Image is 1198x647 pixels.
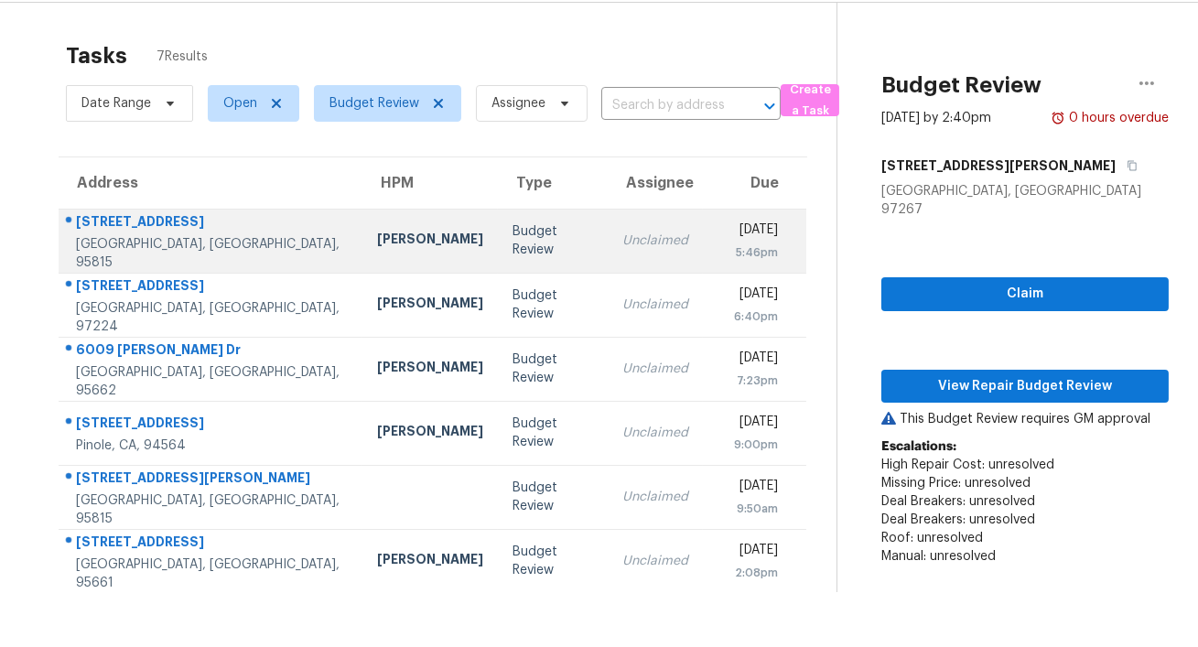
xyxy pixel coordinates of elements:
[76,555,348,592] div: [GEOGRAPHIC_DATA], [GEOGRAPHIC_DATA], 95661
[881,458,1054,471] span: High Repair Cost: unresolved
[76,414,348,437] div: [STREET_ADDRESS]
[718,372,778,390] div: 7:23pm
[1051,109,1065,127] img: Overdue Alarm Icon
[377,294,483,317] div: [PERSON_NAME]
[76,212,348,235] div: [STREET_ADDRESS]
[881,513,1035,526] span: Deal Breakers: unresolved
[790,80,830,122] span: Create a Task
[718,477,778,500] div: [DATE]
[881,370,1169,404] button: View Repair Budget Review
[718,349,778,372] div: [DATE]
[1065,109,1169,127] div: 0 hours overdue
[223,94,257,113] span: Open
[76,437,348,455] div: Pinole, CA, 94564
[881,277,1169,311] button: Claim
[622,296,688,314] div: Unclaimed
[76,491,348,528] div: [GEOGRAPHIC_DATA], [GEOGRAPHIC_DATA], 95815
[881,76,1042,94] h2: Budget Review
[881,182,1169,219] div: [GEOGRAPHIC_DATA], [GEOGRAPHIC_DATA] 97267
[76,363,348,400] div: [GEOGRAPHIC_DATA], [GEOGRAPHIC_DATA], 95662
[781,84,839,116] button: Create a Task
[491,94,545,113] span: Assignee
[757,93,782,119] button: Open
[896,283,1154,306] span: Claim
[622,488,688,506] div: Unclaimed
[622,424,688,442] div: Unclaimed
[76,235,348,272] div: [GEOGRAPHIC_DATA], [GEOGRAPHIC_DATA], 95815
[718,500,778,518] div: 9:50am
[881,477,1031,490] span: Missing Price: unresolved
[622,552,688,570] div: Unclaimed
[881,109,991,127] div: [DATE] by 2:40pm
[513,543,593,579] div: Budget Review
[622,232,688,250] div: Unclaimed
[881,156,1116,175] h5: [STREET_ADDRESS][PERSON_NAME]
[718,564,778,582] div: 2:08pm
[718,243,778,262] div: 5:46pm
[718,285,778,307] div: [DATE]
[513,350,593,387] div: Budget Review
[156,48,208,66] span: 7 Results
[718,221,778,243] div: [DATE]
[513,479,593,515] div: Budget Review
[76,469,348,491] div: [STREET_ADDRESS][PERSON_NAME]
[718,413,778,436] div: [DATE]
[881,532,983,545] span: Roof: unresolved
[377,230,483,253] div: [PERSON_NAME]
[59,157,362,209] th: Address
[81,94,151,113] span: Date Range
[377,550,483,573] div: [PERSON_NAME]
[881,495,1035,508] span: Deal Breakers: unresolved
[622,360,688,378] div: Unclaimed
[76,299,348,336] div: [GEOGRAPHIC_DATA], [GEOGRAPHIC_DATA], 97224
[377,358,483,381] div: [PERSON_NAME]
[703,157,806,209] th: Due
[377,422,483,445] div: [PERSON_NAME]
[896,375,1154,398] span: View Repair Budget Review
[718,307,778,326] div: 6:40pm
[66,47,127,65] h2: Tasks
[513,222,593,259] div: Budget Review
[76,340,348,363] div: 6009 [PERSON_NAME] Dr
[513,286,593,323] div: Budget Review
[881,410,1169,428] p: This Budget Review requires GM approval
[718,436,778,454] div: 9:00pm
[881,440,956,453] b: Escalations:
[513,415,593,451] div: Budget Review
[601,92,729,120] input: Search by address
[608,157,703,209] th: Assignee
[329,94,419,113] span: Budget Review
[76,276,348,299] div: [STREET_ADDRESS]
[881,550,996,563] span: Manual: unresolved
[362,157,498,209] th: HPM
[718,541,778,564] div: [DATE]
[1116,149,1140,182] button: Copy Address
[498,157,608,209] th: Type
[76,533,348,555] div: [STREET_ADDRESS]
